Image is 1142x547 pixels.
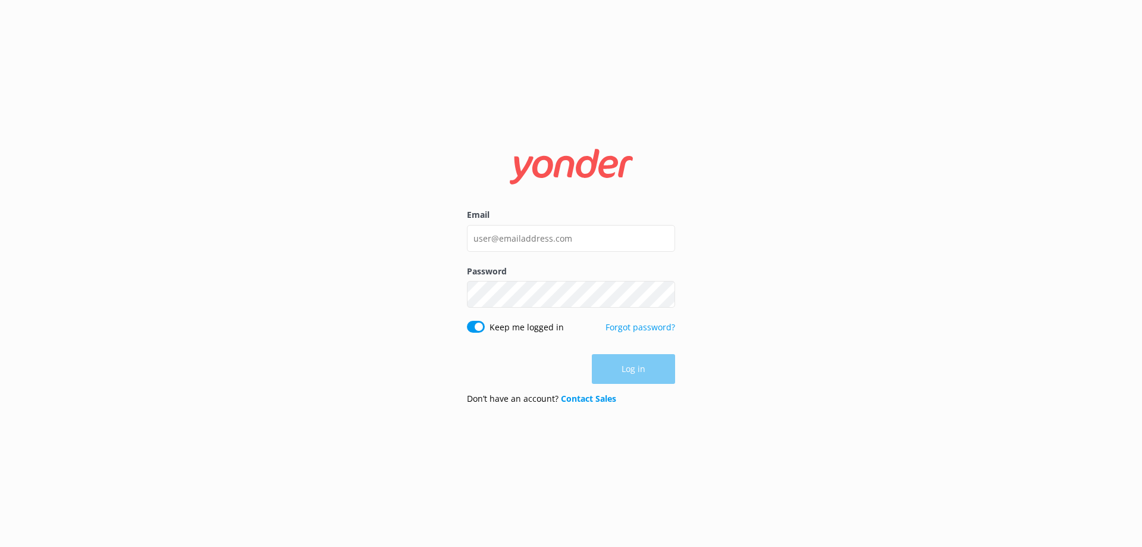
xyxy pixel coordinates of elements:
label: Email [467,208,675,221]
p: Don’t have an account? [467,392,616,405]
label: Keep me logged in [490,321,564,334]
input: user@emailaddress.com [467,225,675,252]
a: Contact Sales [561,393,616,404]
button: Show password [651,283,675,307]
a: Forgot password? [605,321,675,333]
label: Password [467,265,675,278]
